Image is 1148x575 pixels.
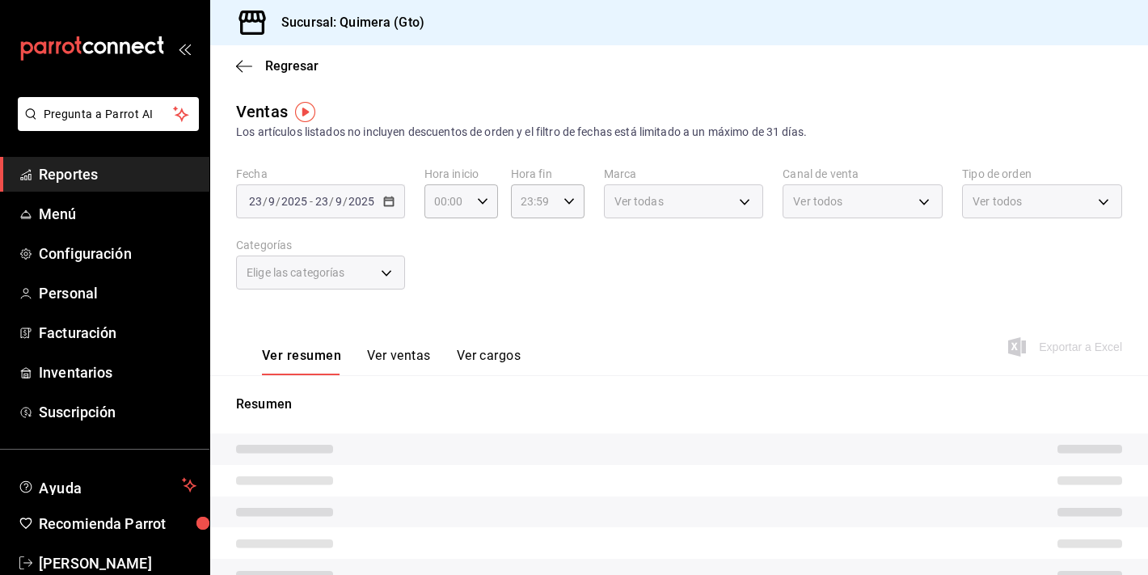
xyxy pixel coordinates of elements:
span: Ver todos [793,193,842,209]
label: Tipo de orden [962,168,1122,180]
input: -- [268,195,276,208]
span: Personal [39,282,196,304]
h3: Sucursal: Quimera (Gto) [268,13,424,32]
button: Ver ventas [367,348,431,375]
span: Recomienda Parrot [39,513,196,535]
span: Ver todas [614,193,664,209]
span: / [276,195,281,208]
span: Elige las categorías [247,264,345,281]
button: Ver cargos [457,348,521,375]
input: ---- [281,195,308,208]
span: Facturación [39,322,196,344]
span: / [343,195,348,208]
label: Categorías [236,239,405,251]
span: Configuración [39,243,196,264]
input: -- [314,195,329,208]
span: / [263,195,268,208]
img: Tooltip marker [295,102,315,122]
label: Canal de venta [783,168,943,180]
span: Menú [39,203,196,225]
input: -- [335,195,343,208]
input: ---- [348,195,375,208]
button: Ver resumen [262,348,341,375]
div: Ventas [236,99,288,124]
div: Los artículos listados no incluyen descuentos de orden y el filtro de fechas está limitado a un m... [236,124,1122,141]
span: Reportes [39,163,196,185]
span: Inventarios [39,361,196,383]
label: Hora inicio [424,168,498,180]
span: Ver todos [973,193,1022,209]
span: Pregunta a Parrot AI [44,106,174,123]
label: Hora fin [511,168,585,180]
span: Suscripción [39,401,196,423]
a: Pregunta a Parrot AI [11,117,199,134]
label: Marca [604,168,764,180]
input: -- [248,195,263,208]
button: Regresar [236,58,319,74]
span: Regresar [265,58,319,74]
p: Resumen [236,395,1122,414]
span: / [329,195,334,208]
div: navigation tabs [262,348,521,375]
button: open_drawer_menu [178,42,191,55]
button: Pregunta a Parrot AI [18,97,199,131]
span: - [310,195,313,208]
span: [PERSON_NAME] [39,552,196,574]
span: Ayuda [39,476,175,495]
label: Fecha [236,168,405,180]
